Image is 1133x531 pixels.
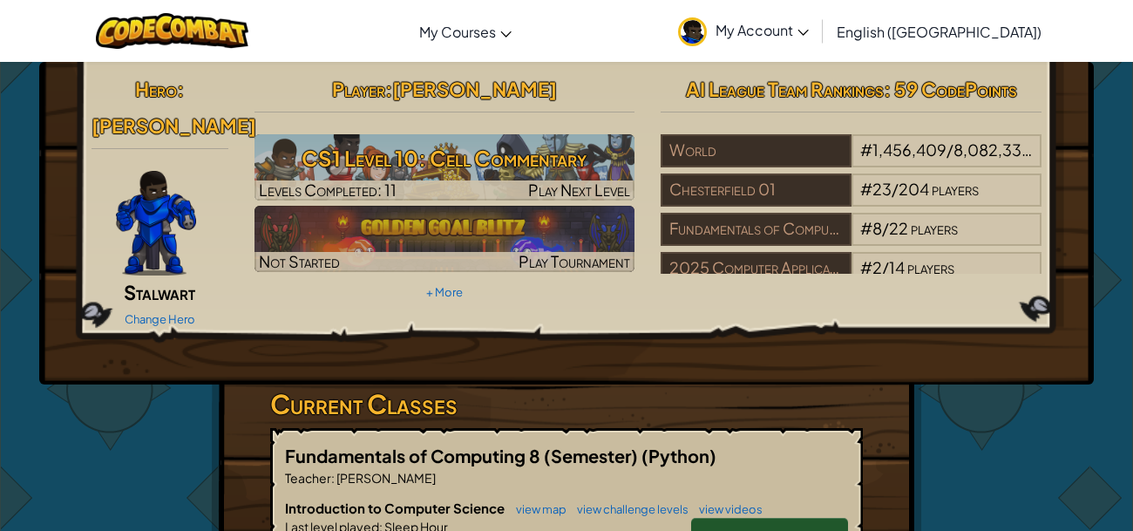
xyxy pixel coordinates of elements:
span: 14 [889,257,905,277]
span: # [860,140,872,160]
span: Teacher [285,470,331,486]
span: Play Tournament [519,251,630,271]
span: : 59 CodePoints [884,77,1017,101]
span: / [882,257,889,277]
h3: Current Classes [270,385,863,424]
span: 204 [899,179,929,199]
a: Change Hero [125,312,195,326]
span: players [932,179,979,199]
span: : [331,470,335,486]
span: # [860,257,872,277]
div: Chesterfield 01 [661,174,851,207]
span: 8,082,337 [953,140,1032,160]
a: My Courses [410,8,520,55]
a: view videos [690,502,763,516]
img: avatar [678,17,707,46]
span: My Account [716,21,809,39]
a: 2025 Computer Applications 7B#2/14players [661,269,1041,289]
span: My Courses [419,23,496,41]
span: [PERSON_NAME] [335,470,436,486]
img: CS1 Level 10: Cell Commentary [254,134,635,201]
span: Levels Completed: 11 [259,180,397,200]
a: World#1,456,409/8,082,337players [661,151,1041,171]
span: English ([GEOGRAPHIC_DATA]) [837,23,1041,41]
a: Play Next Level [254,134,635,201]
span: 23 [872,179,892,199]
span: 1,456,409 [872,140,946,160]
span: 22 [889,218,908,238]
span: : [177,77,184,101]
a: + More [426,285,463,299]
span: # [860,218,872,238]
span: / [892,179,899,199]
img: Golden Goal [254,206,635,272]
a: Chesterfield 01#23/204players [661,190,1041,210]
span: players [911,218,958,238]
a: My Account [669,3,818,58]
div: Fundamentals of Computing 8 (Semester) [661,213,851,246]
img: CodeCombat logo [96,13,248,49]
span: Stalwart [124,280,195,304]
span: AI League Team Rankings [686,77,884,101]
span: Hero [135,77,177,101]
a: view map [507,502,566,516]
span: : [385,77,392,101]
span: 2 [872,257,882,277]
span: / [946,140,953,160]
span: [PERSON_NAME] [92,113,256,138]
a: Not StartedPlay Tournament [254,206,635,272]
span: players [1033,140,1080,160]
span: [PERSON_NAME] [392,77,557,101]
span: players [907,257,954,277]
a: Fundamentals of Computing 8 (Semester)#8/22players [661,229,1041,249]
a: view challenge levels [568,502,689,516]
span: # [860,179,872,199]
span: / [882,218,889,238]
div: 2025 Computer Applications 7B [661,252,851,285]
span: Not Started [259,251,340,271]
h3: CS1 Level 10: Cell Commentary [254,139,635,178]
span: (Python) [641,445,716,466]
div: World [661,134,851,167]
span: Player [332,77,385,101]
span: 8 [872,218,882,238]
img: Gordon-selection-pose.png [116,171,196,276]
span: Fundamentals of Computing 8 (Semester) [285,445,641,466]
span: Introduction to Computer Science [285,500,507,516]
span: Play Next Level [528,180,630,200]
a: English ([GEOGRAPHIC_DATA]) [828,8,1050,55]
